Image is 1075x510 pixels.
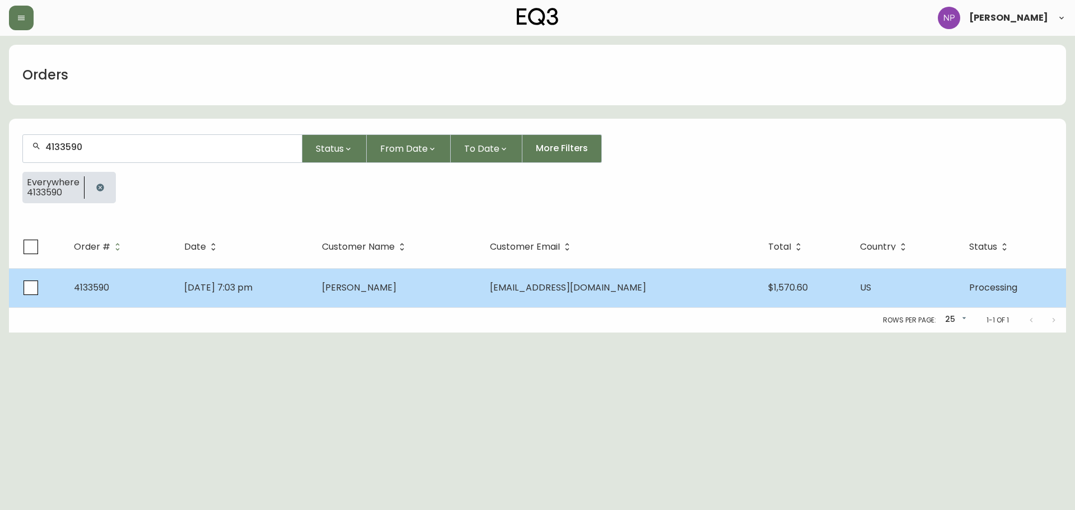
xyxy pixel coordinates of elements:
span: From Date [380,142,428,156]
span: Total [768,244,791,250]
img: 50f1e64a3f95c89b5c5247455825f96f [938,7,960,29]
span: Country [860,242,910,252]
span: Order # [74,242,125,252]
span: Processing [969,281,1017,294]
span: Order # [74,244,110,250]
span: More Filters [536,142,588,155]
button: From Date [367,134,451,163]
span: Customer Email [490,242,574,252]
span: $1,570.60 [768,281,808,294]
span: Status [969,244,997,250]
img: logo [517,8,558,26]
span: US [860,281,871,294]
span: Customer Email [490,244,560,250]
span: Everywhere [27,177,80,188]
button: More Filters [522,134,602,163]
span: [PERSON_NAME] [322,281,396,294]
p: Rows per page: [883,315,936,325]
span: 4133590 [74,281,109,294]
p: 1-1 of 1 [987,315,1009,325]
span: 4133590 [27,188,80,198]
span: Status [316,142,344,156]
span: Customer Name [322,242,409,252]
h1: Orders [22,65,68,85]
span: Status [969,242,1012,252]
span: [DATE] 7:03 pm [184,281,253,294]
div: 25 [941,311,969,329]
span: Total [768,242,806,252]
span: Date [184,244,206,250]
button: To Date [451,134,522,163]
span: Country [860,244,896,250]
input: Search [45,142,293,152]
span: [PERSON_NAME] [969,13,1048,22]
span: Date [184,242,221,252]
span: [EMAIL_ADDRESS][DOMAIN_NAME] [490,281,646,294]
span: Customer Name [322,244,395,250]
span: To Date [464,142,499,156]
button: Status [302,134,367,163]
